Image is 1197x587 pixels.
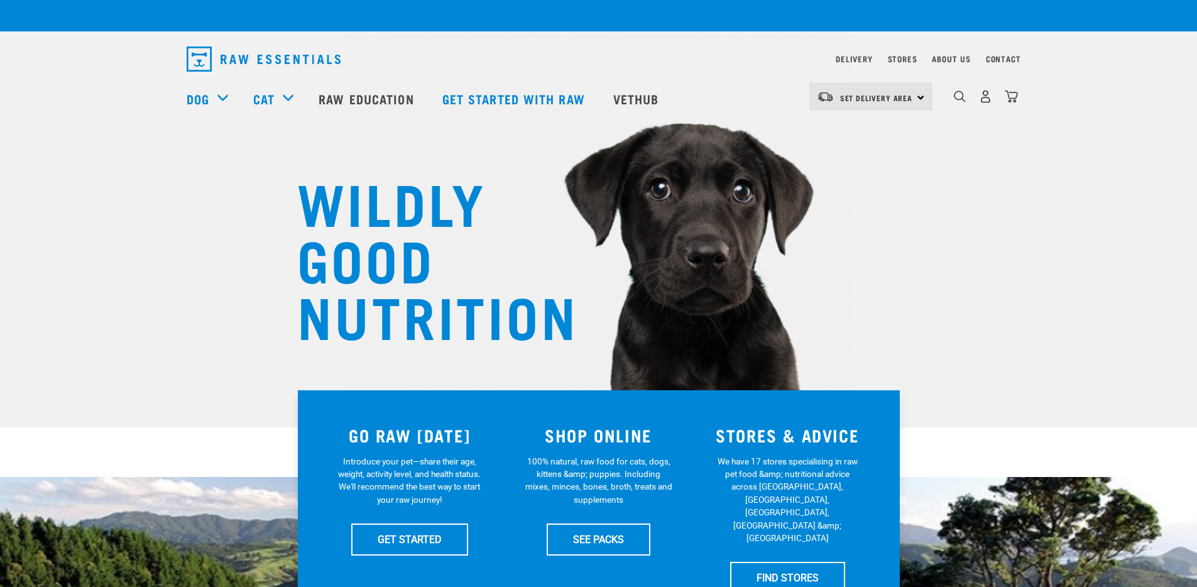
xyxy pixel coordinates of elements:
[177,41,1021,77] nav: dropdown navigation
[817,91,834,102] img: van-moving.png
[351,524,468,555] a: GET STARTED
[714,455,861,545] p: We have 17 stores specialising in raw pet food &amp; nutritional advice across [GEOGRAPHIC_DATA],...
[836,57,872,61] a: Delivery
[701,425,875,445] h3: STORES & ADVICE
[336,455,483,507] p: Introduce your pet—share their age, weight, activity level, and health status. We'll recommend th...
[986,57,1021,61] a: Contact
[297,173,549,343] h1: WILDLY GOOD NUTRITION
[187,47,341,72] img: Raw Essentials Logo
[840,96,913,100] span: Set Delivery Area
[601,74,675,124] a: Vethub
[888,57,917,61] a: Stores
[525,455,672,507] p: 100% natural, raw food for cats, dogs, kittens &amp; puppies. Including mixes, minces, bones, bro...
[979,90,992,103] img: user.png
[1005,90,1018,103] img: home-icon@2x.png
[430,74,601,124] a: Get started with Raw
[323,425,497,445] h3: GO RAW [DATE]
[187,89,209,108] a: Dog
[954,91,966,102] img: home-icon-1@2x.png
[511,425,686,445] h3: SHOP ONLINE
[932,57,970,61] a: About Us
[253,89,275,108] a: Cat
[547,524,650,555] a: SEE PACKS
[306,74,429,124] a: Raw Education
